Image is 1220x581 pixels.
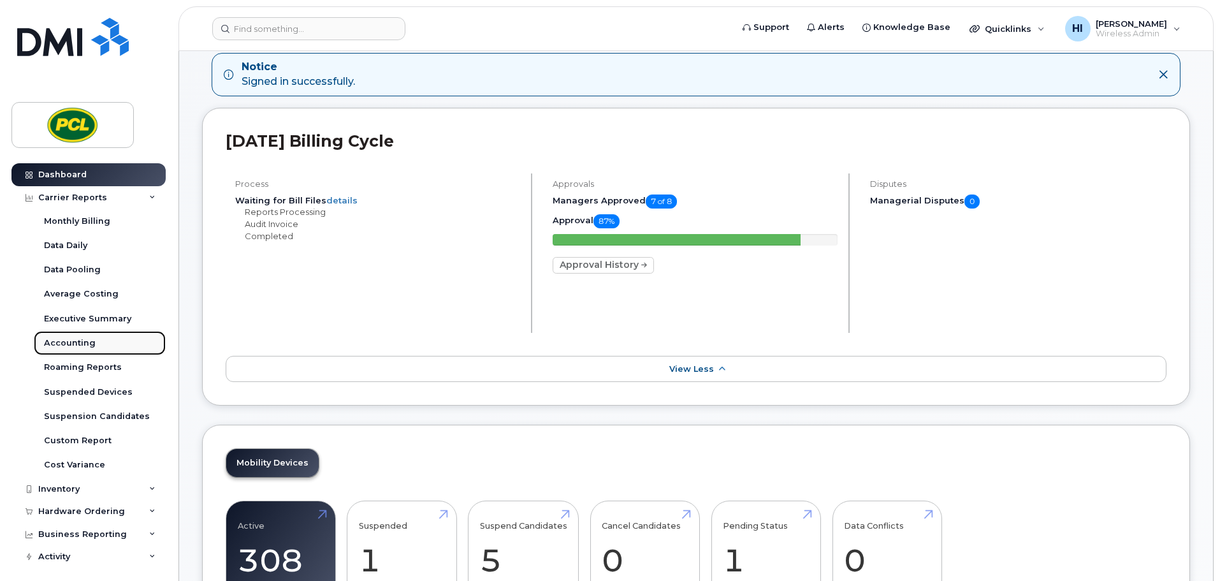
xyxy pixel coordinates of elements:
[753,21,789,34] span: Support
[235,206,520,218] li: Reports Processing
[1072,21,1083,36] span: HI
[818,21,845,34] span: Alerts
[870,195,1166,209] h5: Managerial Disputes
[964,195,980,209] span: 0
[669,364,714,374] span: View Less
[593,214,620,228] span: 87%
[734,15,798,40] a: Support
[212,17,405,40] input: Find something...
[235,195,520,207] li: Waiting for Bill Files
[1096,29,1167,39] span: Wireless Admin
[1056,16,1189,41] div: Heather Innes
[553,214,838,228] h5: Approval
[242,60,355,75] strong: Notice
[553,257,654,274] a: Approval History
[226,449,319,477] a: Mobility Devices
[226,131,1166,151] h2: [DATE] Billing Cycle
[242,60,355,89] div: Signed in successfully.
[985,24,1031,34] span: Quicklinks
[961,16,1054,41] div: Quicklinks
[1096,18,1167,29] span: [PERSON_NAME]
[235,230,520,242] li: Completed
[326,195,358,205] a: details
[873,21,950,34] span: Knowledge Base
[553,179,838,189] h4: Approvals
[798,15,853,40] a: Alerts
[235,218,520,230] li: Audit Invoice
[553,195,838,209] h5: Managers Approved
[853,15,959,40] a: Knowledge Base
[235,179,520,189] h4: Process
[646,195,677,209] span: 7 of 8
[870,179,1166,189] h4: Disputes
